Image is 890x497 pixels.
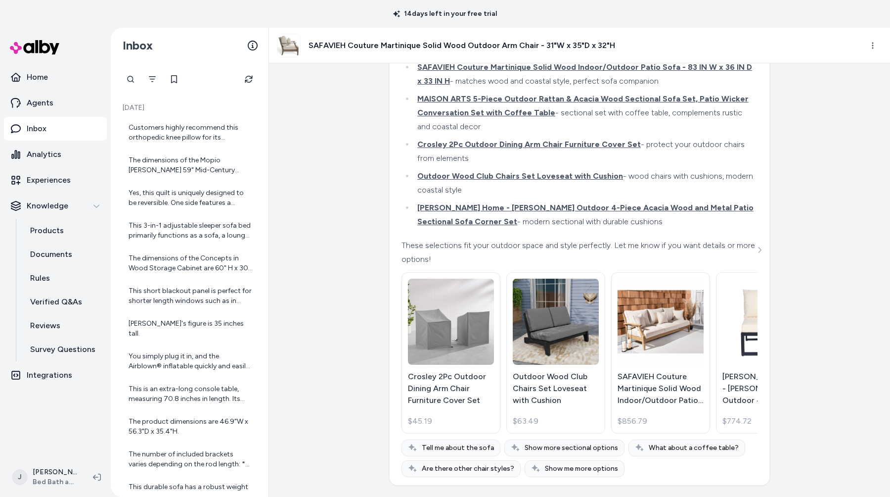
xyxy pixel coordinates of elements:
[722,371,808,406] p: [PERSON_NAME] Home - [PERSON_NAME] Outdoor 4-Piece Acacia Wood and Metal Patio Sectional Sofa Cor...
[129,188,253,208] div: Yes, this quilt is uniquely designed to be reversible. One side features a beautiful design of br...
[408,415,432,427] span: $45.19
[27,149,61,160] p: Analytics
[414,60,755,88] li: - matches wood and coastal style, perfect sofa companion
[401,239,755,266] div: These selections fit your outdoor space and style perfectly. Let me know if you want details or m...
[414,138,755,165] li: - protect your outdoor chairs from elements
[30,296,82,308] p: Verified Q&As
[4,65,107,89] a: Home
[121,149,259,181] a: The dimensions of the Mopio [PERSON_NAME] 59" Mid-Century Modern TV Stand are 59" x 13.7" x 17".
[417,203,754,226] span: [PERSON_NAME] Home - [PERSON_NAME] Outdoor 4-Piece Acacia Wood and Metal Patio Sectional Sofa Cor...
[121,248,259,279] a: The dimensions of the Concepts in Wood Storage Cabinet are 60" H x 30" W x 17.125" D.
[30,320,60,332] p: Reviews
[129,221,253,241] div: This 3-in-1 adjustable sleeper sofa bed primarily functions as a sofa, a lounge chair, and a sing...
[121,346,259,377] a: You simply plug it in, and the Airblown® inflatable quickly and easily inflates to display the sc...
[121,182,259,214] a: Yes, this quilt is uniquely designed to be reversible. One side features a beautiful design of br...
[121,313,259,345] a: [PERSON_NAME]'s figure is 35 inches tall.
[20,266,107,290] a: Rules
[123,38,153,53] h2: Inbox
[121,378,259,410] a: This is an extra-long console table, measuring 70.8 inches in length. Its extended size helps cre...
[121,280,259,312] a: This short blackout panel is perfect for shorter length windows such as in basements and bedrooms.
[513,371,599,406] p: Outdoor Wood Club Chairs Set Loveseat with Cushion
[10,40,59,54] img: alby Logo
[401,272,500,434] a: Crosley 2Pc Outdoor Dining Arm Chair Furniture Cover SetCrosley 2Pc Outdoor Dining Arm Chair Furn...
[4,143,107,166] a: Analytics
[33,477,77,487] span: Bed Bath and Beyond
[12,469,28,485] span: J
[121,444,259,475] a: The number of included brackets varies depending on the rod length: * 28-48 inch rod: 2 brackets ...
[129,384,253,404] div: This is an extra-long console table, measuring 70.8 inches in length. Its extended size helps cre...
[414,201,755,229] li: - modern sectional with durable cushions
[387,9,503,19] p: 14 days left in your free trial
[4,91,107,115] a: Agents
[129,351,253,371] div: You simply plug it in, and the Airblown® inflatable quickly and easily inflates to display the sc...
[525,443,618,453] span: Show more sectional options
[716,272,815,434] a: Christopher Knight Home - Adrian Outdoor 4-Piece Acacia Wood and Metal Patio Sectional Sofa Corne...
[239,69,259,89] button: Refresh
[27,71,48,83] p: Home
[506,272,605,434] a: Outdoor Wood Club Chairs Set Loveseat with CushionOutdoor Wood Club Chairs Set Loveseat with Cush...
[129,319,253,339] div: [PERSON_NAME]'s figure is 35 inches tall.
[277,34,300,57] img: SAFAVIEH-Couture-Martinique-Wood-Patio-Armchair.jpg
[309,40,615,51] h3: SAFAVIEH Couture Martinique Solid Wood Outdoor Arm Chair - 31"W x 35"D x 32"H
[129,155,253,175] div: The dimensions of the Mopio [PERSON_NAME] 59" Mid-Century Modern TV Stand are 59" x 13.7" x 17".
[121,117,259,149] a: Customers highly recommend this orthopedic knee pillow for its effectiveness in alleviating hip, ...
[30,225,64,237] p: Products
[129,417,253,437] div: The product dimensions are 46.9"W x 56.3"D x 35.4"H.
[20,314,107,338] a: Reviews
[422,443,494,453] span: Tell me about the sofa
[20,219,107,243] a: Products
[30,344,95,355] p: Survey Questions
[121,411,259,443] a: The product dimensions are 46.9"W x 56.3"D x 35.4"H.
[513,415,538,427] span: $63.49
[30,272,50,284] p: Rules
[4,117,107,141] a: Inbox
[27,200,68,212] p: Knowledge
[417,140,641,149] span: Crosley 2Pc Outdoor Dining Arm Chair Furniture Cover Set
[408,371,494,406] p: Crosley 2Pc Outdoor Dining Arm Chair Furniture Cover Set
[649,443,739,453] span: What about a coffee table?
[618,279,704,365] img: SAFAVIEH Couture Martinique Solid Wood Indoor/Outdoor Patio Sofa - 83 IN W x 36 IN D x 33 IN H
[129,253,253,273] div: The dimensions of the Concepts in Wood Storage Cabinet are 60" H x 30" W x 17.125" D.
[20,290,107,314] a: Verified Q&As
[33,467,77,477] p: [PERSON_NAME]
[513,279,599,365] img: Outdoor Wood Club Chairs Set Loveseat with Cushion
[4,363,107,387] a: Integrations
[129,123,253,143] div: Customers highly recommend this orthopedic knee pillow for its effectiveness in alleviating hip, ...
[27,123,46,135] p: Inbox
[408,279,494,365] img: Crosley 2Pc Outdoor Dining Arm Chair Furniture Cover Set
[618,415,647,427] span: $856.79
[121,215,259,247] a: This 3-in-1 adjustable sleeper sofa bed primarily functions as a sofa, a lounge chair, and a sing...
[27,174,71,186] p: Experiences
[414,92,755,134] li: - sectional set with coffee table, complements rustic and coastal decor
[722,415,752,427] span: $774.72
[422,464,514,474] span: Are there other chair styles?
[545,464,618,474] span: Show me more options
[20,338,107,361] a: Survey Questions
[129,449,253,469] div: The number of included brackets varies depending on the rod length: * 28-48 inch rod: 2 brackets ...
[414,169,755,197] li: - wood chairs with cushions, modern coastal style
[20,243,107,266] a: Documents
[4,194,107,218] button: Knowledge
[417,94,749,117] span: MAISON ARTS 5-Piece Outdoor Rattan & Acacia Wood Sectional Sofa Set, Patio Wicker Conversation Se...
[4,168,107,192] a: Experiences
[6,461,85,493] button: J[PERSON_NAME]Bed Bath and Beyond
[142,69,162,89] button: Filter
[754,244,765,256] button: See more
[722,279,808,365] img: Christopher Knight Home - Adrian Outdoor 4-Piece Acacia Wood and Metal Patio Sectional Sofa Corne...
[618,371,704,406] p: SAFAVIEH Couture Martinique Solid Wood Indoor/Outdoor Patio Sofa - 83 IN W x 36 IN D x 33 IN H
[611,272,710,434] a: SAFAVIEH Couture Martinique Solid Wood Indoor/Outdoor Patio Sofa - 83 IN W x 36 IN D x 33 IN HSAF...
[27,97,53,109] p: Agents
[30,248,72,260] p: Documents
[27,369,72,381] p: Integrations
[129,286,253,306] div: This short blackout panel is perfect for shorter length windows such as in basements and bedrooms.
[417,171,623,181] span: Outdoor Wood Club Chairs Set Loveseat with Cushion
[121,103,259,113] p: [DATE]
